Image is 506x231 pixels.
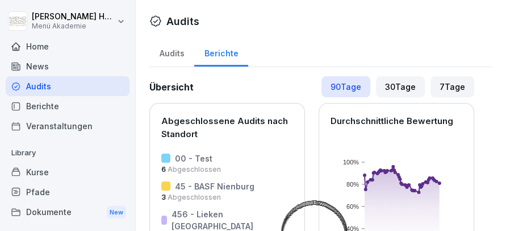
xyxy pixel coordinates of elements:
[149,38,194,67] a: Audits
[161,192,257,203] p: 3
[343,159,359,166] text: 100%
[6,182,129,202] a: Pfade
[6,76,129,96] a: Audits
[161,164,257,175] p: 6
[6,162,129,182] a: Kurse
[346,181,359,188] text: 80%
[149,80,194,94] h2: Übersicht
[346,203,359,210] text: 60%
[166,193,221,201] span: Abgeschlossen
[6,36,129,56] a: Home
[331,115,462,128] p: Durchschnittliche Bewertung
[6,96,129,116] a: Berichte
[430,76,474,97] div: 7 Tage
[175,180,254,192] p: 45 - BASF Nienburg
[6,144,129,162] p: Library
[166,165,221,174] span: Abgeschlossen
[32,22,115,30] p: Menü Akademie
[175,152,212,164] p: 00 - Test
[161,115,293,141] p: Abgeschlossene Audits nach Standort
[166,14,199,29] h1: Audits
[6,202,129,223] a: DokumenteNew
[107,206,126,219] div: New
[32,12,115,22] p: [PERSON_NAME] Hemken
[6,202,129,223] div: Dokumente
[6,116,129,136] a: Veranstaltungen
[376,76,425,97] div: 30 Tage
[6,56,129,76] a: News
[194,38,248,67] a: Berichte
[321,76,370,97] div: 90 Tage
